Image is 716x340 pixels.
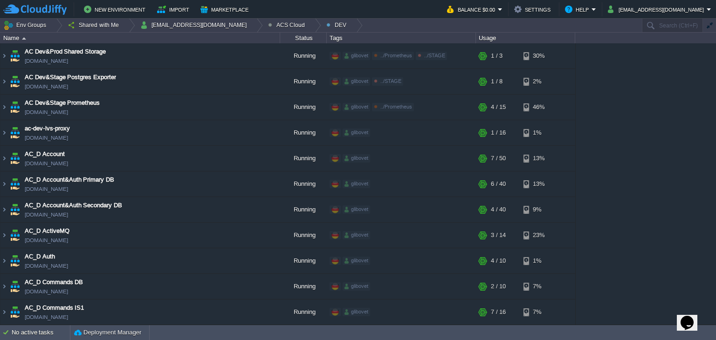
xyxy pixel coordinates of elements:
div: glibovet [343,257,370,265]
span: [DOMAIN_NAME] [25,82,68,91]
img: CloudJiffy [3,4,67,15]
img: AMDAwAAAACH5BAEAAAAALAAAAAABAAEAAAICRAEAOw== [0,69,8,94]
button: ACS Cloud [268,19,308,32]
img: AMDAwAAAACH5BAEAAAAALAAAAAABAAEAAAICRAEAOw== [0,197,8,222]
div: 4 / 15 [491,95,506,120]
div: 9% [523,197,554,222]
div: Running [280,95,327,120]
div: Running [280,146,327,171]
button: Settings [514,4,553,15]
div: glibovet [343,129,370,137]
button: [EMAIL_ADDRESS][DOMAIN_NAME] [608,4,707,15]
div: Running [280,69,327,94]
div: 13% [523,146,554,171]
div: 46% [523,95,554,120]
img: AMDAwAAAACH5BAEAAAAALAAAAAABAAEAAAICRAEAOw== [8,146,21,171]
img: AMDAwAAAACH5BAEAAAAALAAAAAABAAEAAAICRAEAOw== [8,95,21,120]
span: ../Prometheus [380,53,412,58]
a: [DOMAIN_NAME] [25,313,68,322]
div: 7% [523,299,554,325]
img: AMDAwAAAACH5BAEAAAAALAAAAAABAAEAAAICRAEAOw== [8,69,21,94]
div: glibovet [343,52,370,60]
div: 1% [523,248,554,273]
div: glibovet [343,180,370,188]
div: 6 / 40 [491,171,506,197]
a: AC_D Commands DB [25,278,83,287]
a: [DOMAIN_NAME] [25,56,68,66]
div: 4 / 10 [491,248,506,273]
div: glibovet [343,231,370,239]
div: 7 / 16 [491,299,506,325]
a: AC_D Account&Auth Primary DB [25,175,114,184]
button: Deployment Manager [74,328,141,337]
div: glibovet [343,103,370,111]
a: AC_D Auth [25,252,55,261]
button: Shared with Me [68,19,122,32]
div: 4 / 40 [491,197,506,222]
span: AC_D Commands IS1 [25,303,84,313]
img: AMDAwAAAACH5BAEAAAAALAAAAAABAAEAAAICRAEAOw== [8,223,21,248]
button: Import [157,4,192,15]
a: AC_D Account [25,150,65,159]
img: AMDAwAAAACH5BAEAAAAALAAAAAABAAEAAAICRAEAOw== [8,43,21,68]
img: AMDAwAAAACH5BAEAAAAALAAAAAABAAEAAAICRAEAOw== [8,197,21,222]
div: 7 / 50 [491,146,506,171]
button: [EMAIL_ADDRESS][DOMAIN_NAME] [140,19,250,32]
span: [DOMAIN_NAME] [25,210,68,219]
div: Running [280,43,327,68]
img: AMDAwAAAACH5BAEAAAAALAAAAAABAAEAAAICRAEAOw== [8,171,21,197]
img: AMDAwAAAACH5BAEAAAAALAAAAAABAAEAAAICRAEAOw== [0,274,8,299]
a: [DOMAIN_NAME] [25,261,68,271]
div: glibovet [343,282,370,291]
img: AMDAwAAAACH5BAEAAAAALAAAAAABAAEAAAICRAEAOw== [0,223,8,248]
div: 2% [523,69,554,94]
button: Help [565,4,592,15]
div: 2 / 10 [491,274,506,299]
a: AC Dev&Prod Shared Storage [25,47,106,56]
div: 30% [523,43,554,68]
img: AMDAwAAAACH5BAEAAAAALAAAAAABAAEAAAICRAEAOw== [8,248,21,273]
span: ../Prometheus [380,104,412,109]
button: New Environment [84,4,148,15]
div: 3 / 14 [491,223,506,248]
span: ../STAGE [424,53,445,58]
button: Marketplace [200,4,251,15]
div: Running [280,197,327,222]
img: AMDAwAAAACH5BAEAAAAALAAAAAABAAEAAAICRAEAOw== [8,274,21,299]
span: [DOMAIN_NAME] [25,236,68,245]
div: 1 / 16 [491,120,506,145]
div: 1 / 3 [491,43,503,68]
img: AMDAwAAAACH5BAEAAAAALAAAAAABAAEAAAICRAEAOw== [22,37,26,40]
div: 23% [523,223,554,248]
a: AC Dev&Stage Postgres Exporter [25,73,116,82]
div: Name [1,33,280,43]
a: AC_D ActiveMQ [25,226,69,236]
div: glibovet [343,205,370,214]
a: ac-dev-lvs-proxy [25,124,70,133]
span: [DOMAIN_NAME] [25,287,68,296]
div: Tags [327,33,475,43]
a: AC_D Account&Auth Secondary DB [25,201,122,210]
a: [DOMAIN_NAME] [25,133,68,143]
div: Running [280,274,327,299]
a: [DOMAIN_NAME] [25,159,68,168]
img: AMDAwAAAACH5BAEAAAAALAAAAAABAAEAAAICRAEAOw== [0,248,8,273]
span: [DOMAIN_NAME] [25,108,68,117]
div: Running [280,299,327,325]
button: Env Groups [3,19,49,32]
button: Balance $0.00 [447,4,498,15]
span: [DOMAIN_NAME] [25,184,68,194]
div: Running [280,248,327,273]
iframe: chat widget [677,303,707,331]
div: No active tasks [12,325,70,340]
div: Running [280,120,327,145]
span: ../STAGE [380,78,401,84]
img: AMDAwAAAACH5BAEAAAAALAAAAAABAAEAAAICRAEAOw== [0,146,8,171]
a: AC Dev&Stage Prometheus [25,98,100,108]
